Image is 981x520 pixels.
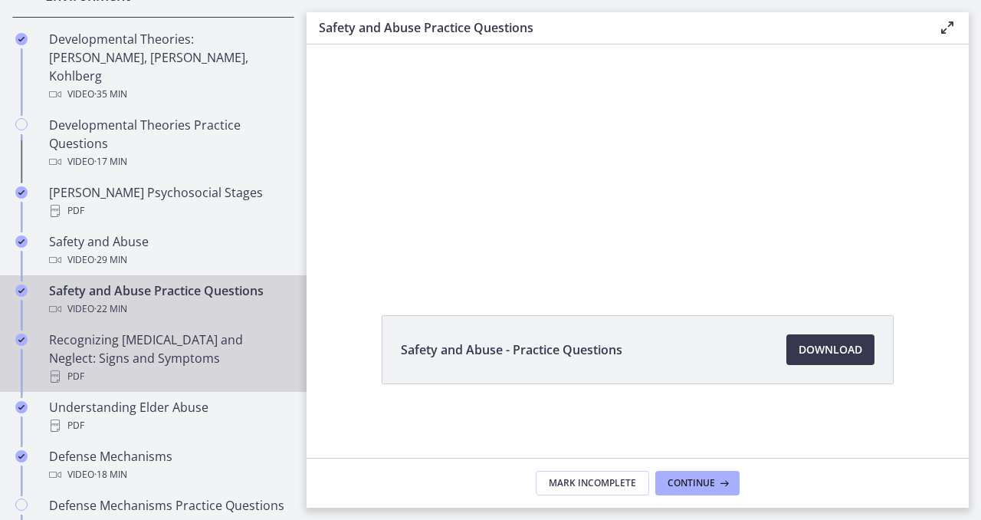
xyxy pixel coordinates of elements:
[94,466,127,484] span: · 18 min
[401,341,622,359] span: Safety and Abuse - Practice Questions
[668,477,715,489] span: Continue
[49,367,288,386] div: PDF
[799,341,862,359] span: Download
[15,401,28,413] i: Completed
[49,30,288,104] div: Developmental Theories: [PERSON_NAME], [PERSON_NAME], Kohlberg
[49,116,288,171] div: Developmental Theories Practice Questions
[15,33,28,45] i: Completed
[94,300,127,318] span: · 22 min
[94,85,127,104] span: · 35 min
[49,251,288,269] div: Video
[49,183,288,220] div: [PERSON_NAME] Psychosocial Stages
[49,447,288,484] div: Defense Mechanisms
[49,416,288,435] div: PDF
[49,466,288,484] div: Video
[15,186,28,199] i: Completed
[15,235,28,248] i: Completed
[786,334,874,365] a: Download
[49,202,288,220] div: PDF
[319,18,914,37] h3: Safety and Abuse Practice Questions
[49,232,288,269] div: Safety and Abuse
[15,450,28,462] i: Completed
[549,477,636,489] span: Mark Incomplete
[49,281,288,318] div: Safety and Abuse Practice Questions
[94,153,127,171] span: · 17 min
[49,331,288,386] div: Recognizing [MEDICAL_DATA] and Neglect: Signs and Symptoms
[655,471,740,495] button: Continue
[49,398,288,435] div: Understanding Elder Abuse
[15,334,28,346] i: Completed
[49,153,288,171] div: Video
[49,85,288,104] div: Video
[49,300,288,318] div: Video
[536,471,649,495] button: Mark Incomplete
[15,285,28,297] i: Completed
[94,251,127,269] span: · 29 min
